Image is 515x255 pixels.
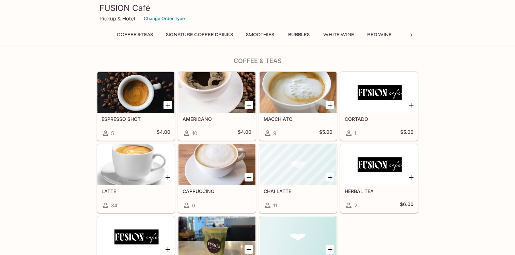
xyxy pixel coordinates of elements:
span: 34 [111,202,118,209]
button: Add MATCHA LATTE [245,245,253,254]
a: CHAI LATTE11 [259,144,337,213]
button: Add MACCHIATO [326,101,334,109]
h5: ESPRESSO SHOT [102,116,170,122]
span: 6 [192,202,195,209]
button: Add AMERICANO [245,101,253,109]
button: Signature Coffee Drinks [162,30,237,39]
a: MACCHIATO9$5.00 [259,72,337,141]
button: Beer [401,30,432,39]
button: Coffee & Teas [113,30,157,39]
div: HERBAL TEA [341,144,418,185]
button: White Wine [319,30,358,39]
span: 9 [273,130,276,137]
span: 2 [354,202,357,209]
span: 10 [192,130,197,137]
button: Add LATTE [163,173,172,181]
button: Add HERBAL TEA [407,173,415,181]
p: Pickup & Hotel [99,15,135,22]
div: ESPRESSO SHOT [97,72,174,113]
a: HERBAL TEA2$6.00 [340,144,418,213]
h5: HERBAL TEA [345,188,413,194]
button: Bubbles [283,30,314,39]
h5: CAPPUCCINO [183,188,251,194]
h4: Coffee & Teas [97,57,418,65]
button: Add CHAI LATTE [326,173,334,181]
button: Add ESPRESSO SHOT [163,101,172,109]
div: MACCHIATO [260,72,337,113]
button: Add CAPPUCCINO [245,173,253,181]
h5: MACCHIATO [264,116,332,122]
a: CAPPUCCINO6 [178,144,256,213]
div: AMERICANO [178,72,255,113]
a: LATTE34 [97,144,175,213]
h5: $6.00 [400,201,413,209]
button: Add CORTADO [407,101,415,109]
h5: $4.00 [157,129,170,137]
button: Red Wine [363,30,395,39]
h3: FUSION Café [99,3,416,13]
a: AMERICANO10$4.00 [178,72,256,141]
div: CHAI LATTE [260,144,337,185]
button: Change Order Type [141,13,188,24]
h5: CHAI LATTE [264,188,332,194]
div: LATTE [97,144,174,185]
span: 11 [273,202,277,209]
h5: $5.00 [400,129,413,137]
button: Add DRIP COFFEE [326,245,334,254]
h5: CORTADO [345,116,413,122]
span: 1 [354,130,356,137]
div: CORTADO [341,72,418,113]
div: CAPPUCCINO [178,144,255,185]
h5: AMERICANO [183,116,251,122]
a: ESPRESSO SHOT5$4.00 [97,72,175,141]
h5: LATTE [102,188,170,194]
span: 5 [111,130,114,137]
button: Smoothies [242,30,278,39]
button: Add MATCHA TEA [163,245,172,254]
a: CORTADO1$5.00 [340,72,418,141]
h5: $5.00 [319,129,332,137]
h5: $4.00 [238,129,251,137]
